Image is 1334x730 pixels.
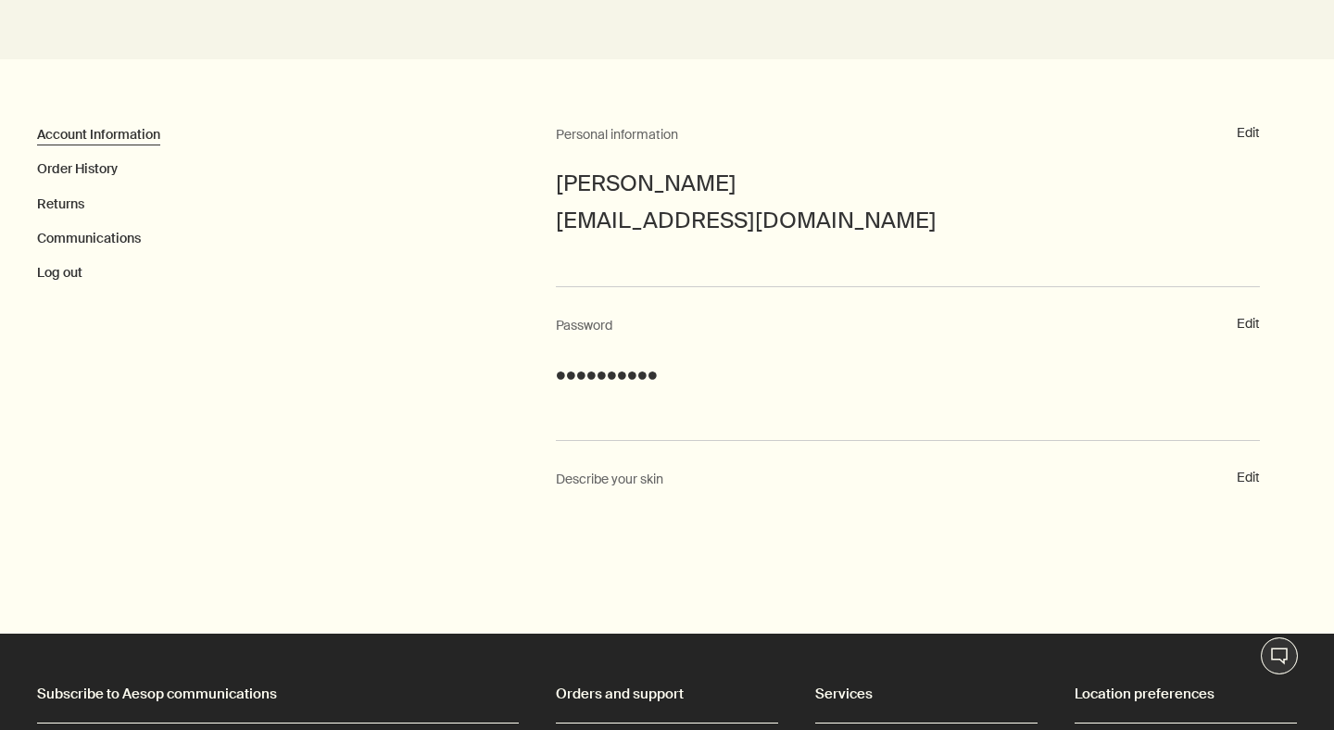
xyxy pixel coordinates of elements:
h2: Personal information [556,124,1214,146]
a: Returns [37,195,84,212]
div: [PERSON_NAME] [556,165,1260,203]
h2: Password [556,315,1214,337]
div: [EMAIL_ADDRESS][DOMAIN_NAME] [556,202,1260,240]
h2: Location preferences [1075,680,1297,708]
button: Edit [1237,315,1260,334]
h2: Describe your skin [556,469,1214,491]
a: Order History [37,160,118,177]
h2: Subscribe to Aesop communications [37,680,519,708]
button: Live Assistance [1261,637,1298,674]
div: •••••••••• [556,356,1260,394]
button: Edit [1237,124,1260,143]
h2: Orders and support [556,680,778,708]
h2: Services [815,680,1038,708]
button: Log out [37,264,82,283]
a: Communications [37,230,141,246]
a: Account Information [37,126,160,143]
button: Edit [1237,469,1260,487]
nav: My Account Page Menu Navigation [37,124,556,283]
